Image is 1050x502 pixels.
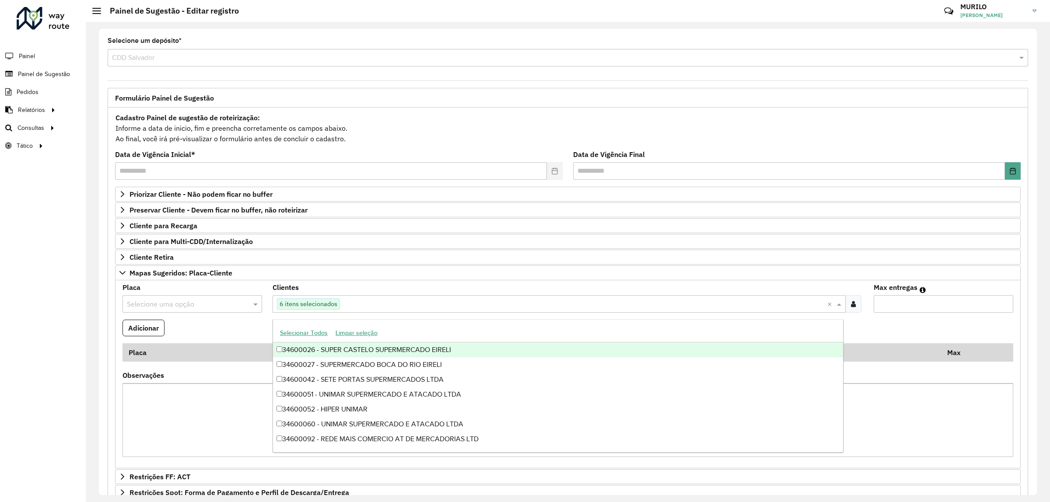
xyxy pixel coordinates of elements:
label: Data de Vigência Final [573,149,645,160]
h2: Painel de Sugestão - Editar registro [101,6,239,16]
ng-dropdown-panel: Options list [273,319,843,453]
button: Adicionar [122,320,164,336]
a: Restrições FF: ACT [115,469,1021,484]
a: Contato Rápido [939,2,958,21]
button: Selecionar Todos [276,326,332,340]
div: Mapas Sugeridos: Placa-Cliente [115,280,1021,469]
h3: MURILO [960,3,1026,11]
span: Cliente para Recarga [129,222,197,229]
span: Preservar Cliente - Devem ficar no buffer, não roteirizar [129,206,308,213]
span: Painel [19,52,35,61]
span: Mapas Sugeridos: Placa-Cliente [129,269,232,276]
a: Cliente para Recarga [115,218,1021,233]
label: Data de Vigência Inicial [115,149,195,160]
span: Priorizar Cliente - Não podem ficar no buffer [129,191,273,198]
div: 34600026 - SUPER CASTELO SUPERMERCADO EIRELI [273,342,843,357]
th: Max [941,343,976,362]
label: Placa [122,282,140,293]
a: Cliente Retira [115,250,1021,265]
span: Cliente Retira [129,254,174,261]
label: Observações [122,370,164,380]
a: Priorizar Cliente - Não podem ficar no buffer [115,187,1021,202]
span: Relatórios [18,105,45,115]
div: 34600060 - UNIMAR SUPERMERCADO E ATACADO LTDA [273,417,843,432]
label: Clientes [273,282,299,293]
strong: Cadastro Painel de sugestão de roteirização: [115,113,260,122]
span: [PERSON_NAME] [960,11,1026,19]
a: Mapas Sugeridos: Placa-Cliente [115,265,1021,280]
label: Selecione um depósito [108,35,182,46]
div: 34600027 - SUPERMERCADO BOCA DO RIO EIRELI [273,357,843,372]
span: Cliente para Multi-CDD/Internalização [129,238,253,245]
span: Clear all [827,299,835,309]
div: 34600042 - SETE PORTAS SUPERMERCADOS LTDA [273,372,843,387]
a: Preservar Cliente - Devem ficar no buffer, não roteirizar [115,202,1021,217]
div: 34600052 - HIPER UNIMAR [273,402,843,417]
span: Painel de Sugestão [18,70,70,79]
div: 34600100 - CDP SUPERMERCADOS LTDA [273,446,843,461]
a: Cliente para Multi-CDD/Internalização [115,234,1021,249]
div: 34600092 - REDE MAIS COMERCIO AT DE MERCADORIAS LTD [273,432,843,446]
span: Tático [17,141,33,150]
span: Formulário Painel de Sugestão [115,94,214,101]
span: 6 itens selecionados [277,299,339,309]
th: Placa [122,343,280,362]
div: 34600051 - UNIMAR SUPERMERCADO E ATACADO LTDA [273,387,843,402]
a: Restrições Spot: Forma de Pagamento e Perfil de Descarga/Entrega [115,485,1021,500]
span: Pedidos [17,87,38,97]
button: Limpar seleção [332,326,381,340]
label: Max entregas [874,282,917,293]
div: Informe a data de inicio, fim e preencha corretamente os campos abaixo. Ao final, você irá pré-vi... [115,112,1021,144]
em: Máximo de clientes que serão colocados na mesma rota com os clientes informados [920,286,926,293]
button: Choose Date [1005,162,1021,180]
span: Consultas [17,123,44,132]
span: Restrições Spot: Forma de Pagamento e Perfil de Descarga/Entrega [129,489,349,496]
span: Restrições FF: ACT [129,473,190,480]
